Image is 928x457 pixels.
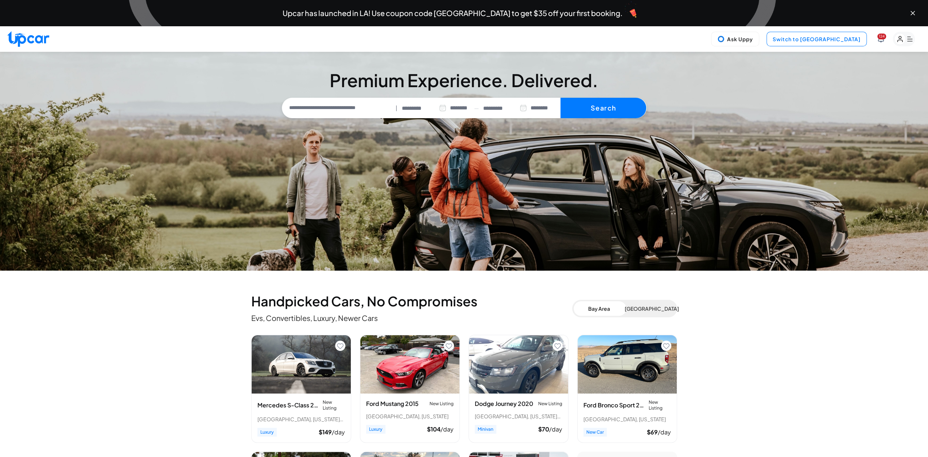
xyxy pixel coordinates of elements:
div: [GEOGRAPHIC_DATA], [US_STATE] • 1 trips [475,413,562,420]
button: Search [560,98,646,118]
span: New Listing [430,401,454,407]
span: /day [658,428,671,436]
button: Add to favorites [444,341,454,351]
button: Switch to [GEOGRAPHIC_DATA] [766,32,867,46]
h2: Handpicked Cars, No Compromises [251,294,572,309]
span: $ 104 [427,425,440,433]
h3: Premium Experience. Delivered. [282,71,647,89]
div: View details for Ford Bronco Sport 2023 [577,335,677,443]
button: Add to favorites [335,341,345,351]
span: $ 69 [647,428,658,436]
img: Ford Mustang 2015 [360,335,459,394]
img: Dodge Journey 2020 [469,335,568,394]
div: View details for Ford Mustang 2015 [360,335,460,443]
button: [GEOGRAPHIC_DATA] [625,301,676,316]
span: New Listing [323,399,345,411]
img: Uppy [717,35,725,43]
span: /day [549,425,562,433]
h3: Mercedes S-Class 2020 [257,401,320,410]
button: Close banner [909,9,916,17]
div: [GEOGRAPHIC_DATA], [US_STATE] [366,413,454,420]
h3: Ford Bronco Sport 2023 [583,401,646,410]
span: Luxury [257,428,277,437]
span: New Listing [649,399,671,411]
div: View details for Dodge Journey 2020 [469,335,568,443]
button: Bay Area [574,301,625,316]
span: /day [332,428,345,436]
span: /day [440,425,454,433]
span: | [396,104,397,112]
span: — [474,104,479,112]
span: Luxury [366,425,385,434]
span: Minivan [475,425,496,434]
p: Evs, Convertibles, Luxury, Newer Cars [251,313,572,323]
span: Upcar has launched in LA! Use coupon code [GEOGRAPHIC_DATA] to get $35 off your first booking. [283,9,622,17]
h3: Ford Mustang 2015 [366,399,419,408]
span: New Car [583,428,607,437]
button: Ask Uppy [711,32,759,46]
button: Add to favorites [661,341,671,351]
span: New Listing [538,401,562,407]
div: [GEOGRAPHIC_DATA], [US_STATE] • 2 trips [257,415,345,423]
div: View details for Mercedes S-Class 2020 [251,335,351,443]
h3: Dodge Journey 2020 [475,399,533,408]
span: You have new notifications [877,34,886,39]
button: Add to favorites [552,341,563,351]
span: $ 70 [538,425,549,433]
span: $ 149 [319,428,332,436]
div: [GEOGRAPHIC_DATA], [US_STATE] [583,415,671,423]
img: Mercedes S-Class 2020 [252,335,351,394]
img: Ford Bronco Sport 2023 [578,335,677,394]
img: Upcar Logo [7,31,49,47]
